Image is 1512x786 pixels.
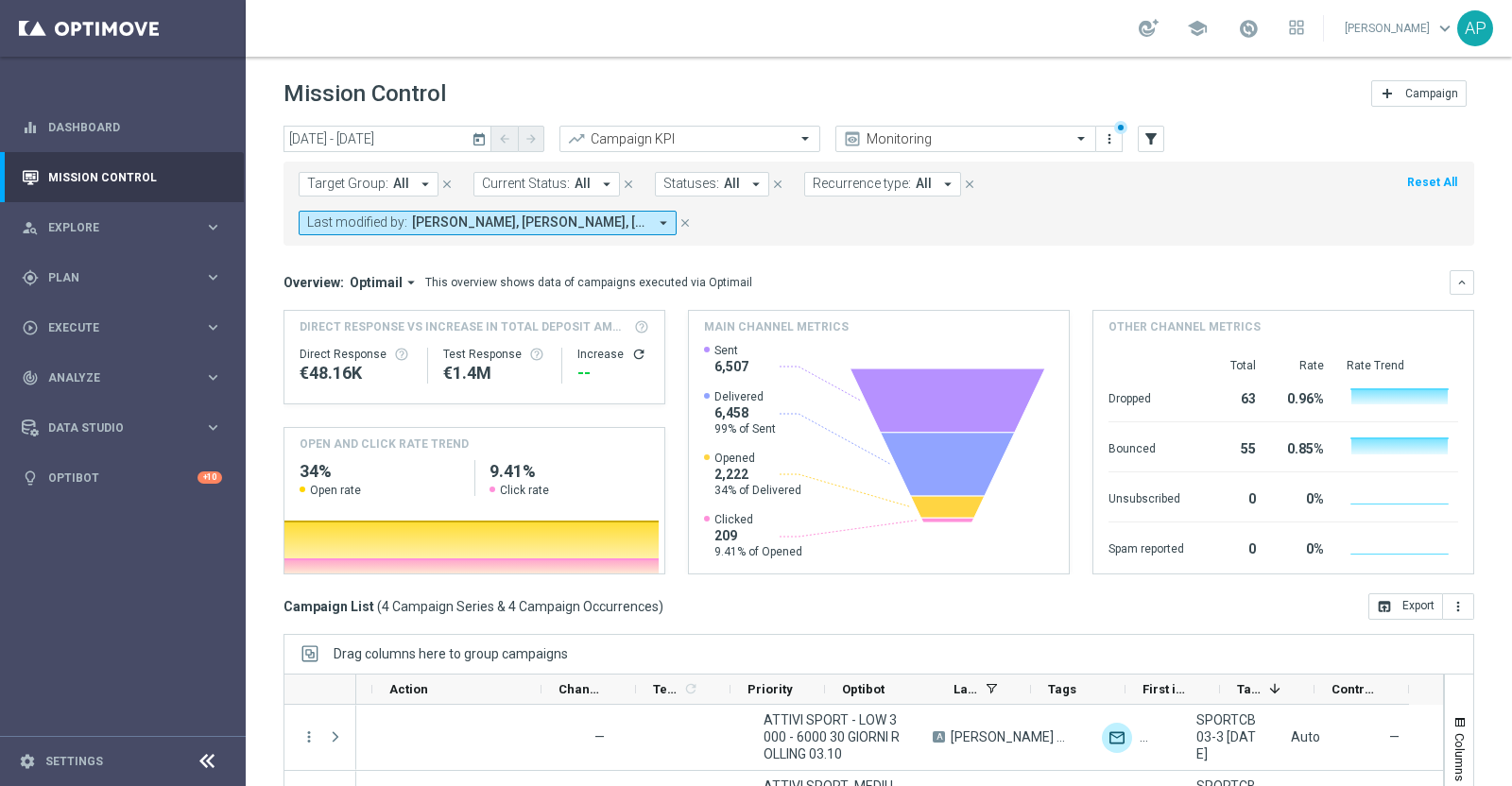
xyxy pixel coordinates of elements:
[655,172,769,196] button: Statuses: All arrow_drop_down
[21,270,223,285] div: gps_fixed Plan keyboard_arrow_right
[204,368,222,386] i: keyboard_arrow_right
[300,347,412,362] div: Direct Response
[48,102,222,152] a: Dashboard
[1108,318,1261,335] h4: Other channel metrics
[714,512,802,527] span: Clicked
[204,268,222,286] i: keyboard_arrow_right
[1405,87,1458,100] span: Campaign
[300,460,459,483] h2: 34%
[714,404,776,421] span: 6,458
[389,682,428,696] span: Action
[804,172,961,196] button: Recurrence type: All arrow_drop_down
[558,682,604,696] span: Channel
[963,178,976,191] i: close
[22,219,39,236] i: person_search
[490,460,649,483] h2: 9.41%
[204,218,222,236] i: keyboard_arrow_right
[21,170,223,185] button: Mission Control
[22,152,222,202] div: Mission Control
[22,369,39,386] i: track_changes
[577,347,649,362] div: Increase
[19,753,36,770] i: settings
[469,126,491,154] button: today
[1207,532,1256,562] div: 0
[1443,593,1474,620] button: more_vert
[714,466,801,483] span: 2,222
[916,176,932,192] span: All
[344,274,425,291] button: Optimail arrow_drop_down
[1279,432,1324,462] div: 0.85%
[198,471,222,484] div: +10
[21,320,223,335] button: play_circle_outline Execute keyboard_arrow_right
[22,102,222,152] div: Dashboard
[1207,358,1256,373] div: Total
[21,470,223,486] div: lightbulb Optibot +10
[21,120,223,135] button: equalizer Dashboard
[48,322,204,333] span: Execute
[22,319,204,336] div: Execute
[1207,432,1256,462] div: 55
[299,172,438,196] button: Target Group: All arrow_drop_down
[1102,723,1132,753] img: Optimail
[1108,482,1184,512] div: Unsubscribed
[714,421,776,436] span: 99% of Sent
[310,483,361,498] span: Open rate
[663,176,719,192] span: Statuses:
[1291,729,1320,744] span: Auto
[567,129,586,148] i: trending_up
[1140,723,1170,753] img: In-app Inbox
[1108,532,1184,562] div: Spam reported
[714,483,801,498] span: 34% of Delivered
[655,214,672,231] i: arrow_drop_down
[1450,270,1474,295] button: keyboard_arrow_down
[939,176,956,193] i: arrow_drop_down
[1143,130,1160,147] i: filter_alt
[1048,682,1076,696] span: Tags
[301,728,318,745] i: more_vert
[771,178,784,191] i: close
[500,483,549,498] span: Click rate
[659,598,663,615] span: )
[1368,593,1443,620] button: open_in_browser Export
[22,269,204,286] div: Plan
[283,126,491,152] input: Select date range
[1108,432,1184,462] div: Bounced
[45,756,103,767] a: Settings
[334,646,568,661] div: Row Groups
[283,80,446,108] h1: Mission Control
[300,362,412,384] div: €48,156
[631,347,646,362] i: refresh
[714,343,748,358] span: Sent
[300,436,469,453] h4: OPEN AND CLICK RATE TREND
[1114,121,1127,134] div: There are unsaved changes
[835,126,1096,152] ng-select: Monitoring
[283,598,663,615] h3: Campaign List
[1279,482,1324,512] div: 0%
[307,214,407,231] span: Last modified by:
[620,174,637,195] button: close
[21,370,223,385] div: track_changes Analyze keyboard_arrow_right
[747,682,793,696] span: Priority
[704,318,849,335] h4: Main channel metrics
[1377,599,1392,614] i: open_in_browser
[1279,532,1324,562] div: 0%
[1143,682,1188,696] span: First in Range
[22,269,39,286] i: gps_fixed
[1108,382,1184,412] div: Dropped
[842,682,885,696] span: Optibot
[1102,131,1117,146] i: more_vert
[951,728,1070,745] span: CB PERSO SPORT 20% MAX 100 EURO - ESCLUSE SINGOLE - SPENDIBILE SPORT
[21,220,223,235] div: person_search Explore keyboard_arrow_right
[498,132,511,145] i: arrow_back
[747,176,765,193] i: arrow_drop_down
[48,152,222,202] a: Mission Control
[1237,682,1262,696] span: Targeted Customers
[438,174,455,195] button: close
[22,119,39,136] i: equalizer
[714,389,776,404] span: Delivered
[714,451,801,466] span: Opened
